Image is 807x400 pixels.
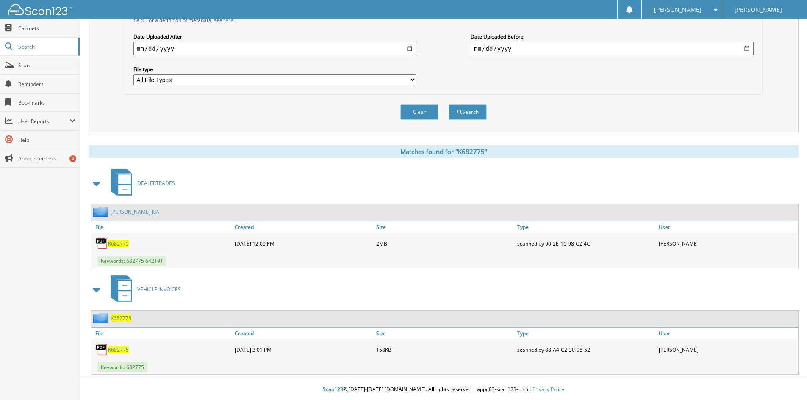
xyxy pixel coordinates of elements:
div: [PERSON_NAME] [657,235,798,252]
a: Privacy Policy [532,386,564,393]
img: PDF.png [95,343,108,356]
span: Bookmarks [18,99,75,106]
span: Scan [18,62,75,69]
div: [DATE] 3:01 PM [233,341,374,358]
label: File type [133,66,416,73]
button: Search [449,104,487,120]
span: Scan123 [323,386,343,393]
a: File [91,328,233,339]
span: Announcements [18,155,75,162]
button: Clear [400,104,438,120]
div: [DATE] 12:00 PM [233,235,374,252]
div: scanned by 90-2E-16-98-C2-4C [515,235,657,252]
div: [PERSON_NAME] [657,341,798,358]
a: K682775 [108,240,129,247]
a: File [91,221,233,233]
input: end [471,42,754,55]
a: VEHICLE INVOICES [105,273,181,306]
img: PDF.png [95,237,108,250]
span: Keywords: 682775 [97,362,147,372]
a: here [222,17,233,24]
span: Keywords: 682775 642191 [97,256,166,266]
a: K682775 [111,314,131,322]
div: 4 [69,155,76,162]
a: Size [374,328,516,339]
div: 158KB [374,341,516,358]
a: Created [233,328,374,339]
span: Search [18,43,74,50]
a: [PERSON_NAME] KIA [111,208,159,215]
a: K682775 [108,346,129,353]
span: Reminders [18,80,75,88]
span: DEALERTRADES [137,179,175,187]
div: Matches found for "K682775" [89,145,799,158]
a: Type [515,221,657,233]
span: [PERSON_NAME] [735,7,782,12]
span: Cabinets [18,25,75,32]
a: Size [374,221,516,233]
a: Created [233,221,374,233]
span: User Reports [18,118,69,125]
label: Date Uploaded After [133,33,416,40]
span: VEHICLE INVOICES [137,286,181,293]
span: Help [18,136,75,143]
span: [PERSON_NAME] [654,7,702,12]
div: © [DATE]-[DATE] [DOMAIN_NAME]. All rights reserved | appg03-scan123-com | [80,379,807,400]
a: User [657,328,798,339]
iframe: Chat Widget [765,359,807,400]
label: Date Uploaded Before [471,33,754,40]
div: 2MB [374,235,516,252]
a: Type [515,328,657,339]
img: folder2.png [93,207,111,217]
a: User [657,221,798,233]
input: start [133,42,416,55]
a: DEALERTRADES [105,166,175,200]
div: scanned by 88-A4-C2-30-98-52 [515,341,657,358]
img: scan123-logo-white.svg [8,4,72,15]
img: folder2.png [93,313,111,323]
